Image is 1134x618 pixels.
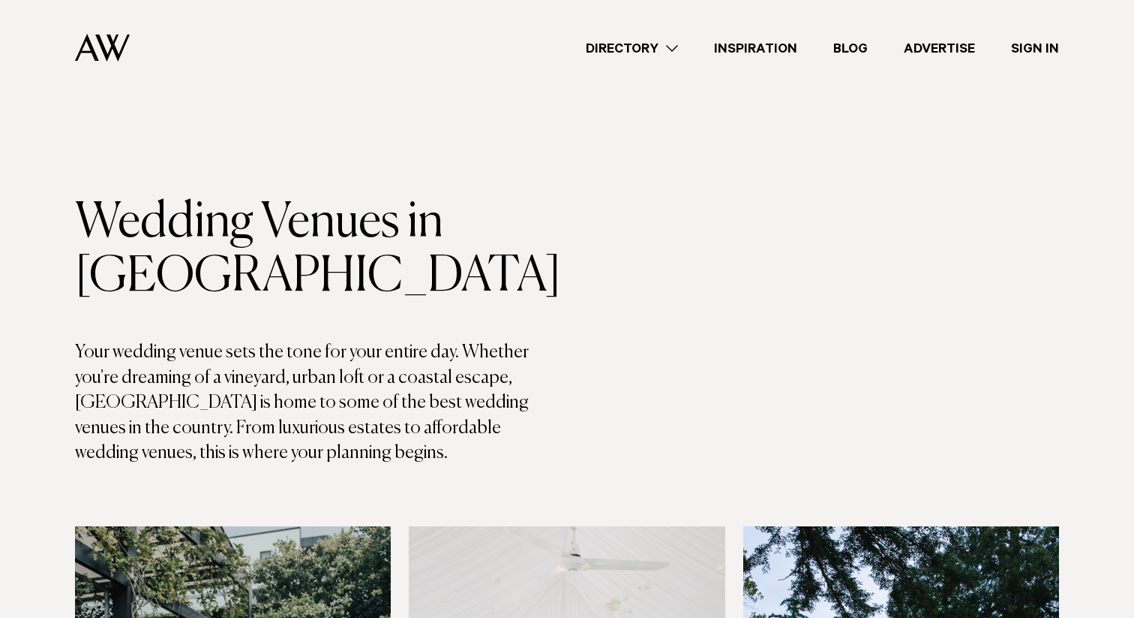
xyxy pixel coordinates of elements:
p: Your wedding venue sets the tone for your entire day. Whether you're dreaming of a vineyard, urba... [75,340,567,466]
img: Auckland Weddings Logo [75,34,130,62]
a: Directory [568,38,696,59]
a: Blog [815,38,886,59]
a: Advertise [886,38,993,59]
a: Sign In [993,38,1077,59]
a: Inspiration [696,38,815,59]
h1: Wedding Venues in [GEOGRAPHIC_DATA] [75,196,567,304]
